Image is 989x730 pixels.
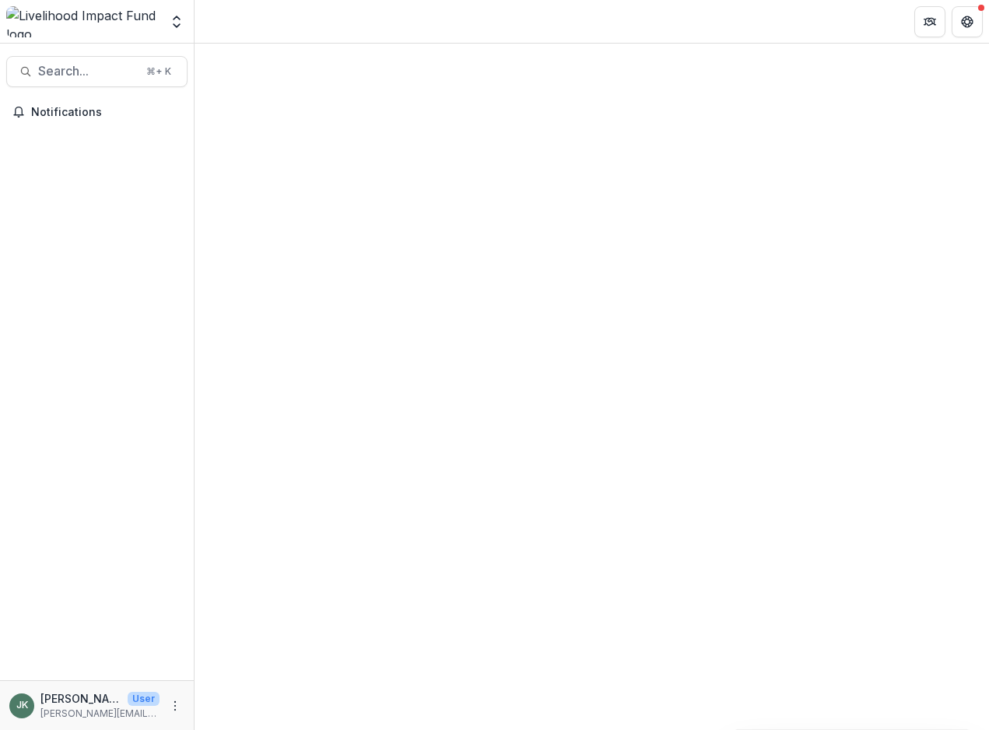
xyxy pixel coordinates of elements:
[952,6,983,37] button: Get Help
[128,692,160,706] p: User
[16,700,28,711] div: Jana Kinsey
[143,63,174,80] div: ⌘ + K
[914,6,945,37] button: Partners
[38,64,137,79] span: Search...
[166,6,188,37] button: Open entity switcher
[31,106,181,119] span: Notifications
[166,697,184,715] button: More
[40,690,121,707] p: [PERSON_NAME]
[6,56,188,87] button: Search...
[6,6,160,37] img: Livelihood Impact Fund logo
[201,10,267,33] nav: breadcrumb
[40,707,160,721] p: [PERSON_NAME][EMAIL_ADDRESS][DOMAIN_NAME]
[6,100,188,125] button: Notifications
